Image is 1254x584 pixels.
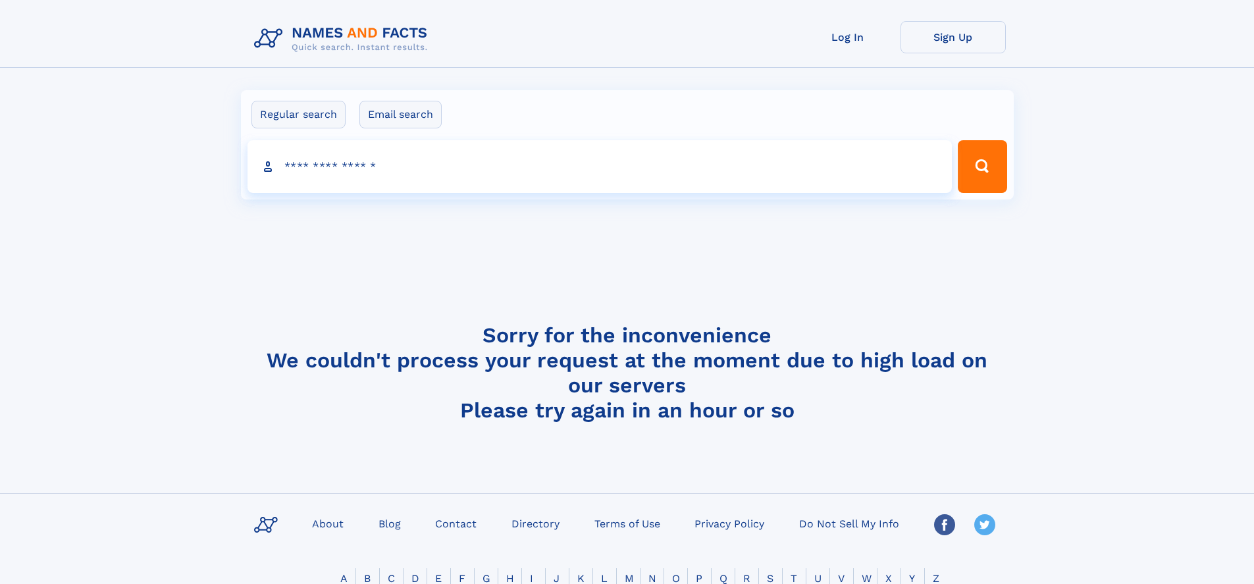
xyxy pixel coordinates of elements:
label: Email search [359,101,442,128]
button: Search Button [958,140,1006,193]
a: Directory [506,514,565,533]
img: Twitter [974,514,995,535]
a: Privacy Policy [689,514,770,533]
label: Regular search [251,101,346,128]
a: Blog [373,514,406,533]
a: Do Not Sell My Info [794,514,904,533]
a: Terms of Use [589,514,666,533]
a: Log In [795,21,901,53]
input: search input [248,140,953,193]
h4: Sorry for the inconvenience We couldn't process your request at the moment due to high load on ou... [249,323,1006,423]
a: About [307,514,349,533]
img: Logo Names and Facts [249,21,438,57]
img: Facebook [934,514,955,535]
a: Contact [430,514,482,533]
a: Sign Up [901,21,1006,53]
